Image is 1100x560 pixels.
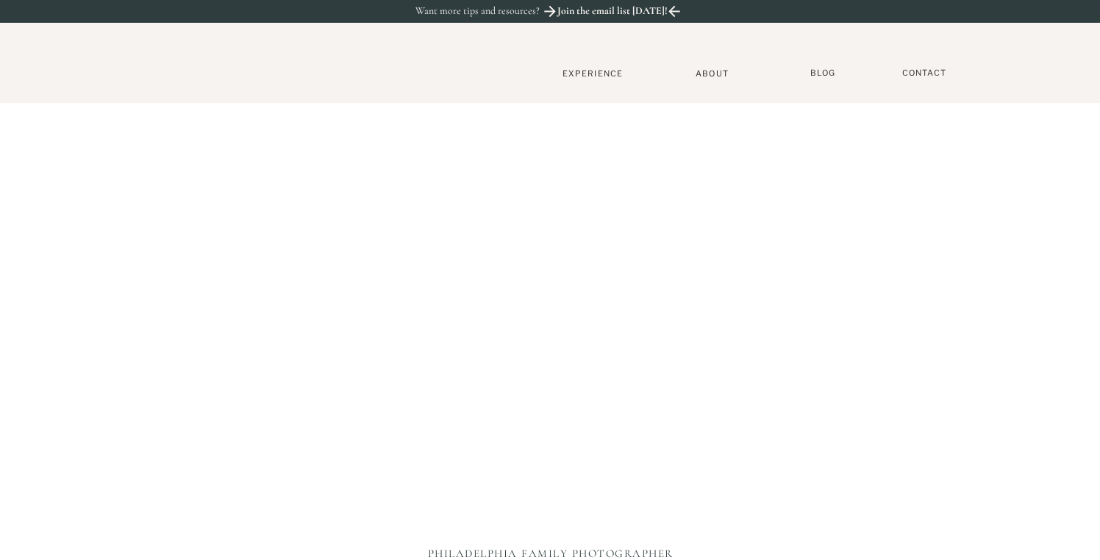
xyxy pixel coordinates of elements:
p: Want more tips and resources? [415,5,571,18]
a: Experience [544,68,641,79]
a: Join the email list [DATE]! [556,5,669,21]
a: Contact [895,68,954,79]
a: BLOG [804,68,841,79]
a: About [690,68,735,78]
